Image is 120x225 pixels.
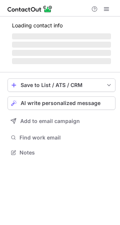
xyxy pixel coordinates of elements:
span: Notes [19,149,112,156]
button: AI write personalized message [7,96,115,110]
button: Find work email [7,132,115,143]
span: Add to email campaign [20,118,80,124]
span: ‌ [12,33,111,39]
span: Find work email [19,134,112,141]
span: ‌ [12,42,111,48]
button: Notes [7,147,115,158]
img: ContactOut v5.3.10 [7,4,52,13]
span: ‌ [12,50,111,56]
button: save-profile-one-click [7,78,115,92]
div: Save to List / ATS / CRM [21,82,102,88]
span: ‌ [12,58,111,64]
p: Loading contact info [12,22,111,28]
button: Add to email campaign [7,114,115,128]
span: AI write personalized message [21,100,100,106]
